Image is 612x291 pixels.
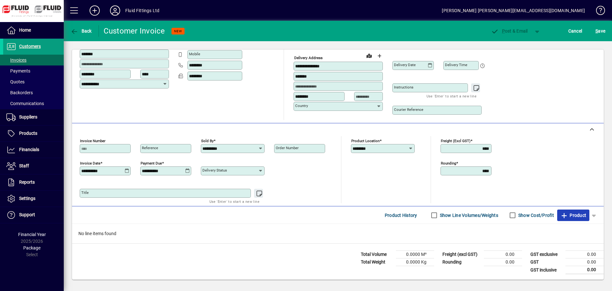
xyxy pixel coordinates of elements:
mat-label: Delivery status [202,168,227,172]
td: Freight (excl GST) [439,251,484,258]
a: Invoices [3,55,64,65]
div: [PERSON_NAME] [PERSON_NAME][EMAIL_ADDRESS][DOMAIN_NAME] [442,5,585,16]
mat-label: Invoice date [80,161,100,165]
button: Post & Email [488,25,531,37]
span: Suppliers [19,114,37,119]
span: Backorders [6,90,33,95]
td: Total Volume [358,251,396,258]
mat-label: Delivery date [394,63,416,67]
span: P [502,28,505,34]
app-page-header-button: Back [64,25,99,37]
span: ost & Email [491,28,528,34]
mat-label: Invoice number [80,139,106,143]
a: Backorders [3,87,64,98]
td: 0.00 [565,258,604,266]
mat-label: Mobile [189,52,200,56]
td: 0.0000 M³ [396,251,434,258]
mat-label: Delivery time [445,63,467,67]
mat-label: Reference [142,146,158,150]
span: Product [560,210,586,220]
button: Profile [105,5,125,16]
span: S [595,28,598,34]
span: Cancel [568,26,582,36]
a: Reports [3,174,64,190]
div: Fluid Fittings Ltd [125,5,159,16]
div: No line items found [72,224,604,243]
label: Show Line Volumes/Weights [439,212,498,218]
mat-label: Product location [351,139,380,143]
span: ave [595,26,605,36]
a: Settings [3,191,64,207]
button: Product History [382,210,420,221]
a: Knowledge Base [591,1,604,22]
span: Invoices [6,57,26,63]
span: Customers [19,44,41,49]
a: Staff [3,158,64,174]
a: Quotes [3,76,64,87]
mat-label: Order number [276,146,299,150]
mat-label: Country [295,103,308,108]
td: GST inclusive [527,266,565,274]
mat-label: Instructions [394,85,413,89]
td: 0.00 [484,251,522,258]
mat-label: Courier Reference [394,107,423,112]
label: Show Cost/Profit [517,212,554,218]
span: Staff [19,163,29,168]
span: Products [19,131,37,136]
span: Package [23,245,40,250]
span: Payments [6,68,30,73]
button: Product [557,210,589,221]
a: Suppliers [3,109,64,125]
button: Cancel [567,25,584,37]
mat-label: Freight (excl GST) [441,139,470,143]
span: Financials [19,147,39,152]
td: 0.00 [484,258,522,266]
div: Customer Invoice [104,26,165,36]
td: 0.00 [565,266,604,274]
mat-hint: Use 'Enter' to start a new line [426,92,477,100]
a: View on map [364,50,374,61]
a: Products [3,126,64,142]
span: Home [19,27,31,33]
button: Choose address [374,51,384,61]
span: Reports [19,180,35,185]
td: Total Weight [358,258,396,266]
span: Back [70,28,92,34]
td: GST exclusive [527,251,565,258]
span: Product History [385,210,417,220]
a: Home [3,22,64,38]
td: GST [527,258,565,266]
span: Settings [19,196,35,201]
a: Payments [3,65,64,76]
button: Save [594,25,607,37]
mat-hint: Use 'Enter' to start a new line [209,198,259,205]
a: Financials [3,142,64,158]
mat-label: Rounding [441,161,456,165]
td: 0.00 [565,251,604,258]
span: Communications [6,101,44,106]
button: Add [84,5,105,16]
td: Rounding [439,258,484,266]
span: NEW [174,29,182,33]
span: Quotes [6,79,25,84]
a: Support [3,207,64,223]
mat-label: Payment due [141,161,162,165]
a: Communications [3,98,64,109]
mat-label: Title [81,190,89,195]
mat-label: Sold by [201,139,214,143]
button: Back [69,25,93,37]
span: Financial Year [18,232,46,237]
td: 0.0000 Kg [396,258,434,266]
span: Support [19,212,35,217]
